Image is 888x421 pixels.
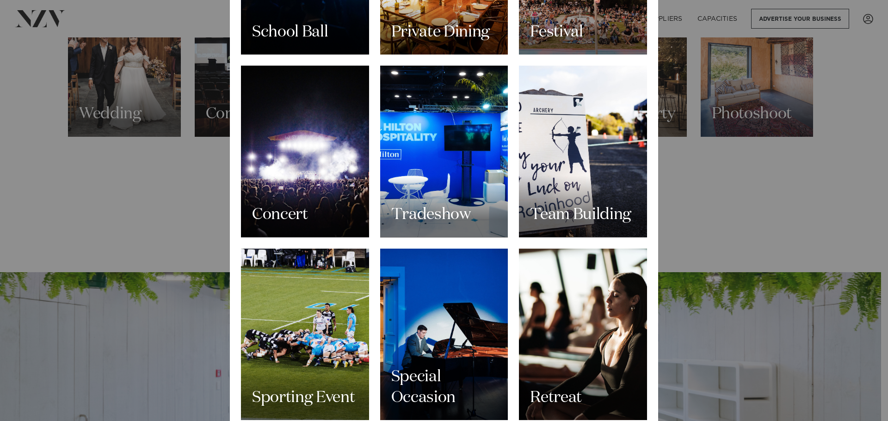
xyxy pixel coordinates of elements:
[391,204,471,225] h3: Tradeshow
[380,249,508,420] a: Special Occasion Special Occasion
[530,22,583,43] h3: Festival
[241,249,369,420] a: Sporting Event Sporting Event
[380,66,508,237] a: Tradeshow Tradeshow
[252,387,355,408] h3: Sporting Event
[241,66,369,237] a: Concert Concert
[519,66,647,237] a: Team Building Team Building
[391,366,497,408] h3: Special Occasion
[530,387,582,408] h3: Retreat
[530,204,631,225] h3: Team Building
[252,22,328,43] h3: School Ball
[252,204,308,225] h3: Concert
[519,249,647,420] a: Retreat Retreat
[391,22,490,43] h3: Private Dining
